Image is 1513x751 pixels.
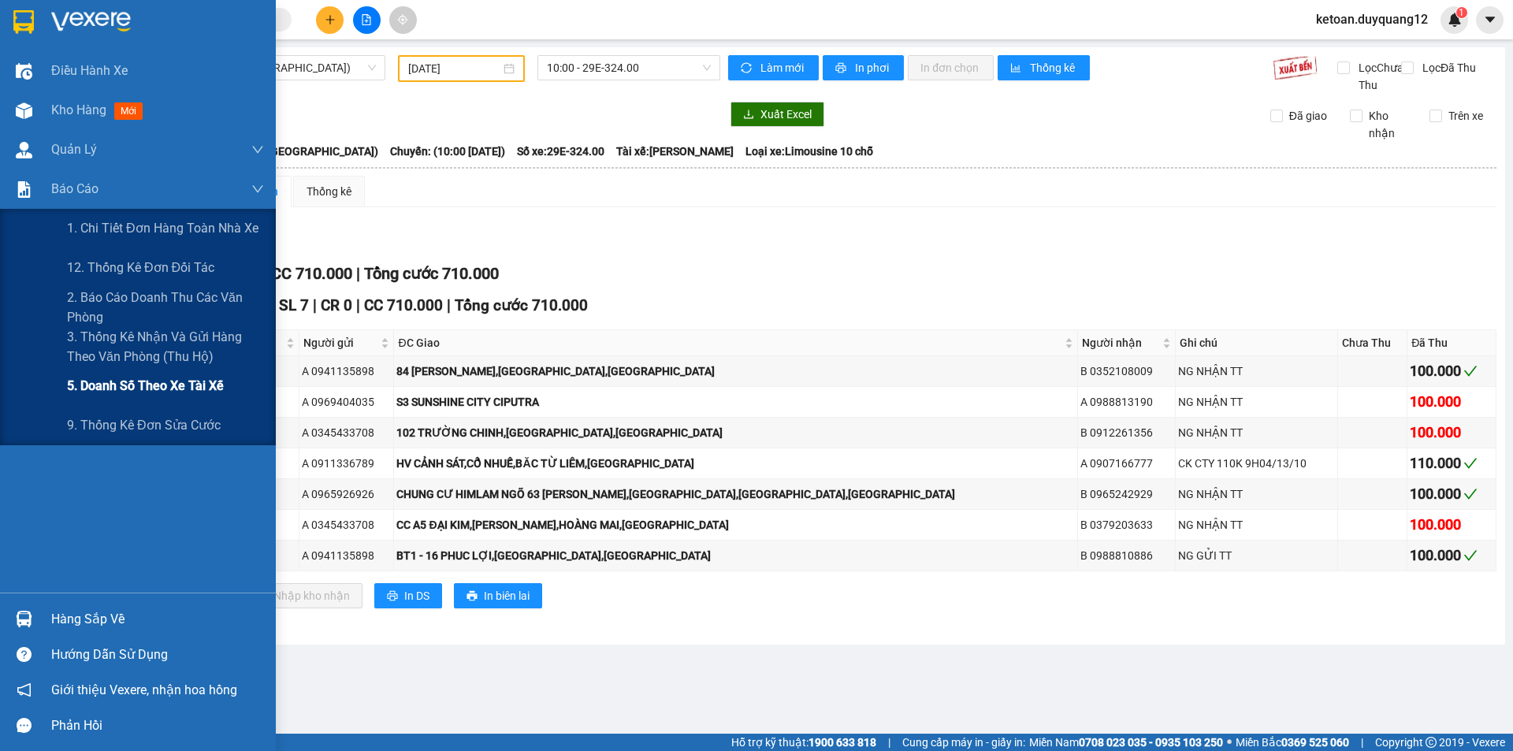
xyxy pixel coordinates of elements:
span: | [447,296,451,314]
span: Làm mới [760,59,806,76]
span: CC 710.000 [364,296,443,314]
span: notification [17,682,32,697]
span: Số xe: 29E-324.00 [517,143,604,160]
span: In biên lai [484,587,530,604]
span: ketoan.duyquang12 [1303,9,1441,29]
button: file-add [353,6,381,34]
div: Thống kê [307,183,351,200]
span: 3. Thống kê nhận và gửi hàng theo văn phòng (thu hộ) [67,327,264,366]
span: aim [397,14,408,25]
span: Trên xe [1442,107,1489,125]
span: Xuất Excel [760,106,812,123]
div: CHUNG CƯ HIMLAM NGÕ 63 [PERSON_NAME],[GEOGRAPHIC_DATA],[GEOGRAPHIC_DATA],[GEOGRAPHIC_DATA] [396,485,1075,503]
span: down [251,143,264,156]
span: Miền Bắc [1236,734,1349,751]
div: B 0912261356 [1080,424,1173,441]
div: 110.000 [1410,452,1493,474]
span: Tài xế: [PERSON_NAME] [616,143,734,160]
span: | [888,734,890,751]
span: Điều hành xe [51,61,128,80]
strong: 1900 633 818 [809,736,876,749]
button: printerIn phơi [823,55,904,80]
div: NG GỬI TT [1178,547,1335,564]
button: downloadNhập kho nhận [243,583,362,608]
span: download [743,109,754,121]
span: 5. Doanh số theo xe tài xế [67,376,224,396]
div: B 0379203633 [1080,516,1173,534]
span: ⚪️ [1227,739,1232,745]
span: Loại xe: Limousine 10 chỗ [745,143,873,160]
div: 100.000 [1410,422,1493,444]
span: file-add [361,14,372,25]
button: plus [316,6,344,34]
button: syncLàm mới [728,55,819,80]
span: caret-down [1483,13,1497,27]
span: | [356,296,360,314]
div: 84 [PERSON_NAME],[GEOGRAPHIC_DATA],[GEOGRAPHIC_DATA] [396,362,1075,380]
span: CR 0 [321,296,352,314]
span: check [1463,548,1478,563]
div: Hướng dẫn sử dụng [51,643,264,667]
strong: 0708 023 035 - 0935 103 250 [1079,736,1223,749]
span: Tổng cước 710.000 [455,296,588,314]
span: check [1463,456,1478,470]
span: 1. Chi tiết đơn hàng toàn nhà xe [67,218,258,238]
div: 102 TRƯỜNG CHINH,[GEOGRAPHIC_DATA],[GEOGRAPHIC_DATA] [396,424,1075,441]
img: logo-vxr [13,10,34,34]
img: warehouse-icon [16,611,32,627]
img: warehouse-icon [16,63,32,80]
div: NG NHẬN TT [1178,393,1335,411]
div: BT1 - 16 PHUC LỢI,[GEOGRAPHIC_DATA],[GEOGRAPHIC_DATA] [396,547,1075,564]
span: | [313,296,317,314]
div: A 0907166777 [1080,455,1173,472]
span: mới [114,102,143,120]
span: check [1463,487,1478,501]
div: NG NHẬN TT [1178,516,1335,534]
div: A 0988813190 [1080,393,1173,411]
div: Hàng sắp về [51,608,264,631]
div: 100.000 [1410,545,1493,567]
span: Giới thiệu Vexere, nhận hoa hồng [51,680,237,700]
span: SL 7 [279,296,309,314]
div: S3 SUNSHINE CITY CIPUTRA [396,393,1075,411]
img: solution-icon [16,181,32,198]
div: 100.000 [1410,360,1493,382]
th: Đã Thu [1407,330,1496,356]
button: In đơn chọn [908,55,994,80]
span: 9. Thống kê đơn sửa cước [67,415,221,435]
span: Quản Lý [51,139,97,159]
span: Thống kê [1030,59,1077,76]
div: A 0941135898 [302,362,391,380]
div: A 0965926926 [302,485,391,503]
span: ĐC Giao [398,334,1061,351]
span: Đã giao [1283,107,1333,125]
span: CC 710.000 [271,264,352,283]
span: Người nhận [1082,334,1159,351]
div: Phản hồi [51,714,264,738]
div: A 0911336789 [302,455,391,472]
div: B 0352108009 [1080,362,1173,380]
sup: 1 [1456,7,1467,18]
button: aim [389,6,417,34]
div: NG NHẬN TT [1178,362,1335,380]
div: B 0988810886 [1080,547,1173,564]
span: In phơi [855,59,891,76]
button: printerIn biên lai [454,583,542,608]
div: HV CẢNH SÁT,CỔ NHUẾ,BĂC TỪ LIÊM,[GEOGRAPHIC_DATA] [396,455,1075,472]
span: Lọc Chưa Thu [1352,59,1406,94]
div: A 0941135898 [302,547,391,564]
span: Người gửi [303,334,377,351]
img: warehouse-icon [16,102,32,119]
span: bar-chart [1010,62,1024,75]
img: icon-new-feature [1448,13,1462,27]
img: 9k= [1273,55,1318,80]
span: Cung cấp máy in - giấy in: [902,734,1025,751]
th: Ghi chú [1176,330,1338,356]
div: 100.000 [1410,514,1493,536]
span: | [356,264,360,283]
span: Kho hàng [51,102,106,117]
div: A 0345433708 [302,516,391,534]
th: Chưa Thu [1338,330,1407,356]
span: Chuyến: (10:00 [DATE]) [390,143,505,160]
span: In DS [404,587,429,604]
